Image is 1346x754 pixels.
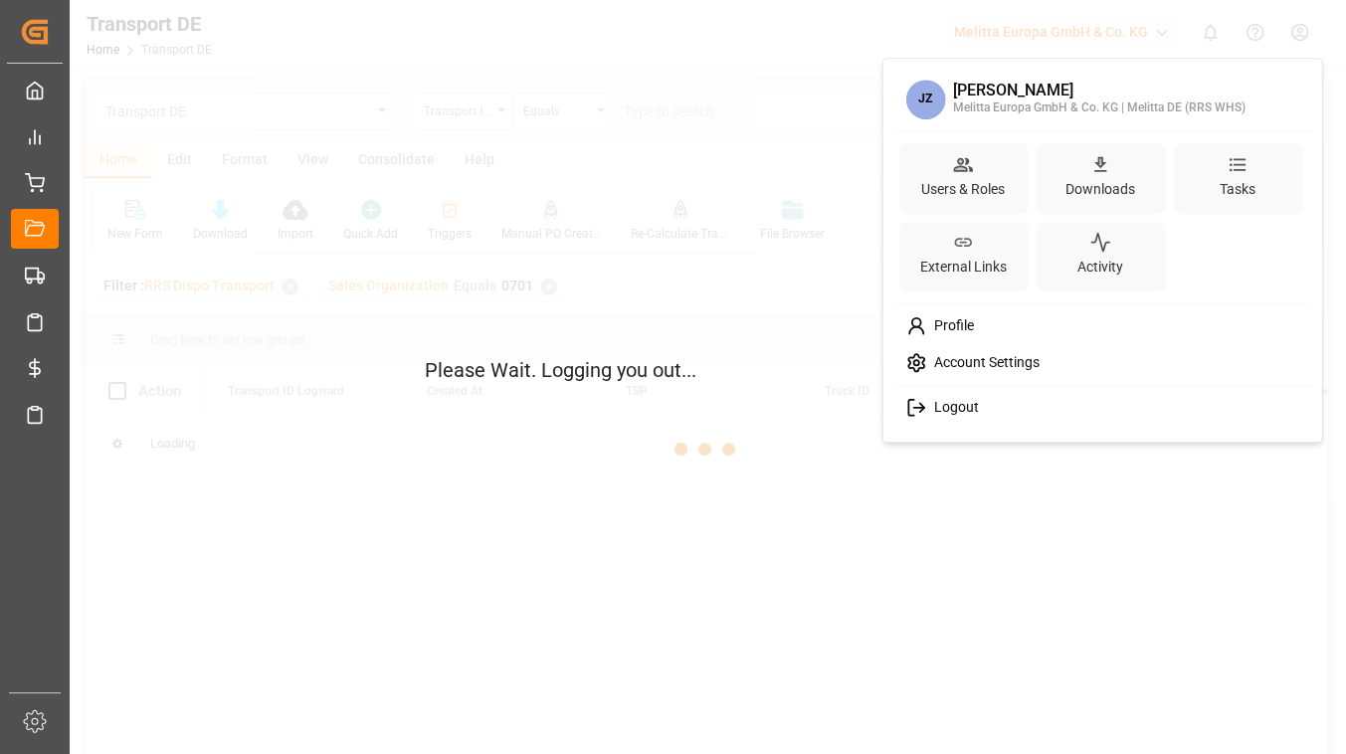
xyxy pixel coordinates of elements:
div: Tasks [1216,175,1259,204]
p: Please Wait. Logging you out... [425,355,922,385]
span: Account Settings [926,354,1040,372]
div: Melitta Europa GmbH & Co. KG | Melitta DE (RRS WHS) [953,99,1246,117]
span: JZ [905,80,945,119]
div: [PERSON_NAME] [953,82,1246,99]
div: Activity [1073,254,1127,283]
div: Downloads [1061,175,1139,204]
span: Profile [926,317,974,335]
div: External Links [916,254,1011,283]
span: Logout [926,399,979,417]
div: Users & Roles [917,175,1009,204]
